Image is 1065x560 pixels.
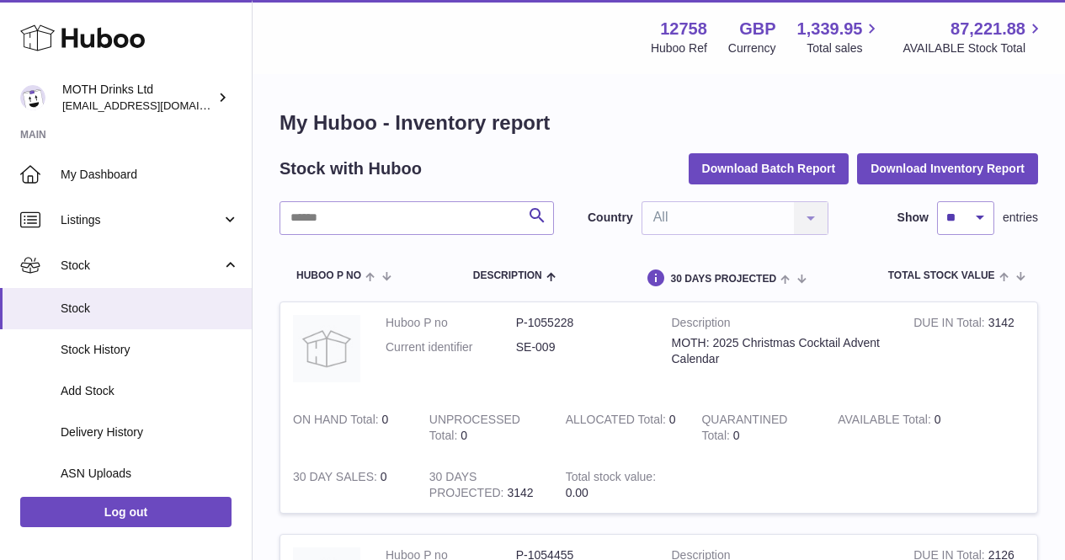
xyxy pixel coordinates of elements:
[857,153,1038,184] button: Download Inventory Report
[825,399,961,456] td: 0
[61,383,239,399] span: Add Stock
[473,270,542,281] span: Description
[733,429,740,442] span: 0
[689,153,849,184] button: Download Batch Report
[61,167,239,183] span: My Dashboard
[897,210,929,226] label: Show
[951,18,1025,40] span: 87,221.88
[739,18,775,40] strong: GBP
[1003,210,1038,226] span: entries
[296,270,361,281] span: Huboo P no
[901,302,1037,399] td: 3142
[670,274,776,285] span: 30 DAYS PROJECTED
[516,339,647,355] dd: SE-009
[588,210,633,226] label: Country
[651,40,707,56] div: Huboo Ref
[807,40,881,56] span: Total sales
[62,82,214,114] div: MOTH Drinks Ltd
[293,470,381,488] strong: 30 DAY SALES
[293,315,360,382] img: product image
[61,466,239,482] span: ASN Uploads
[386,315,516,331] dt: Huboo P no
[20,85,45,110] img: orders@mothdrinks.com
[280,109,1038,136] h1: My Huboo - Inventory report
[429,470,508,504] strong: 30 DAYS PROJECTED
[386,339,516,355] dt: Current identifier
[888,270,995,281] span: Total stock value
[280,157,422,180] h2: Stock with Huboo
[566,470,656,488] strong: Total stock value
[280,456,417,514] td: 0
[838,413,934,430] strong: AVAILABLE Total
[728,40,776,56] div: Currency
[61,424,239,440] span: Delivery History
[553,399,690,456] td: 0
[417,456,553,514] td: 3142
[20,497,232,527] a: Log out
[797,18,882,56] a: 1,339.95 Total sales
[280,399,417,456] td: 0
[701,413,787,446] strong: QUARANTINED Total
[61,342,239,358] span: Stock History
[913,316,988,333] strong: DUE IN Total
[61,258,221,274] span: Stock
[417,399,553,456] td: 0
[566,486,588,499] span: 0.00
[660,18,707,40] strong: 12758
[293,413,382,430] strong: ON HAND Total
[61,301,239,317] span: Stock
[62,99,248,112] span: [EMAIL_ADDRESS][DOMAIN_NAME]
[61,212,221,228] span: Listings
[797,18,863,40] span: 1,339.95
[672,315,889,335] strong: Description
[903,40,1045,56] span: AVAILABLE Stock Total
[903,18,1045,56] a: 87,221.88 AVAILABLE Stock Total
[516,315,647,331] dd: P-1055228
[566,413,669,430] strong: ALLOCATED Total
[672,335,889,367] div: MOTH: 2025 Christmas Cocktail Advent Calendar
[429,413,520,446] strong: UNPROCESSED Total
